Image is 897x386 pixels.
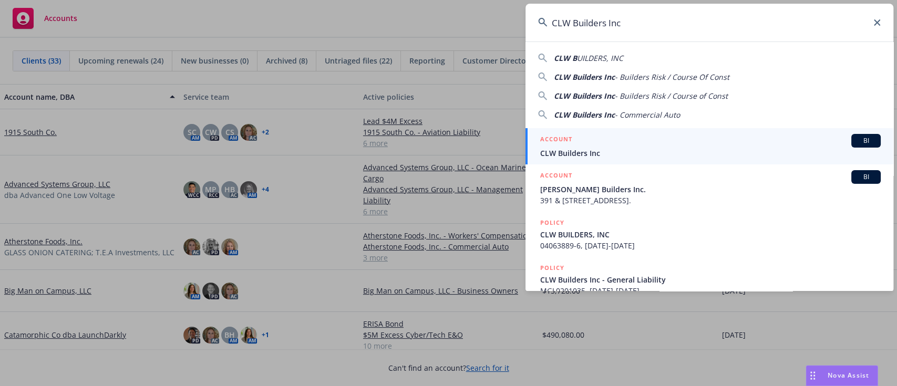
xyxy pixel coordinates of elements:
[554,53,577,63] span: CLW B
[540,240,881,251] span: 04063889-6, [DATE]-[DATE]
[615,72,729,82] span: - Builders Risk / Course Of Const
[525,4,893,41] input: Search...
[525,212,893,257] a: POLICYCLW BUILDERS, INC04063889-6, [DATE]-[DATE]
[540,170,572,183] h5: ACCOUNT
[540,229,881,240] span: CLW BUILDERS, INC
[525,164,893,212] a: ACCOUNTBI[PERSON_NAME] Builders Inc.391 & [STREET_ADDRESS].
[540,274,881,285] span: CLW Builders Inc - General Liability
[540,148,881,159] span: CLW Builders Inc
[540,184,881,195] span: [PERSON_NAME] Builders Inc.
[554,110,615,120] span: CLW Builders Inc
[540,217,564,228] h5: POLICY
[806,365,878,386] button: Nova Assist
[554,72,615,82] span: CLW Builders Inc
[525,128,893,164] a: ACCOUNTBICLW Builders Inc
[828,371,869,380] span: Nova Assist
[540,263,564,273] h5: POLICY
[540,195,881,206] span: 391 & [STREET_ADDRESS].
[615,110,680,120] span: - Commercial Auto
[525,257,893,302] a: POLICYCLW Builders Inc - General LiabilityMGL0201035, [DATE]-[DATE]
[855,136,877,145] span: BI
[554,91,615,101] span: CLW Builders Inc
[615,91,728,101] span: - Builders Risk / Course of Const
[855,172,877,182] span: BI
[540,134,572,147] h5: ACCOUNT
[806,366,819,385] div: Drag to move
[540,285,881,296] span: MGL0201035, [DATE]-[DATE]
[577,53,623,63] span: UILDERS, INC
